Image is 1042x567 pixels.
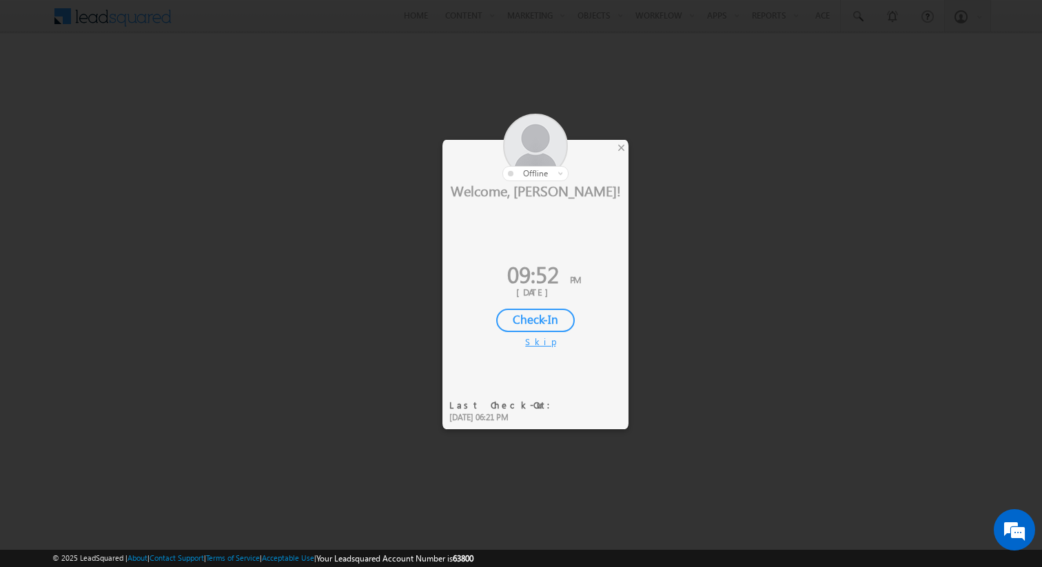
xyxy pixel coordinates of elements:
[449,411,559,424] div: [DATE] 06:21 PM
[614,140,629,155] div: ×
[453,286,618,298] div: [DATE]
[449,399,559,411] div: Last Check-Out:
[570,274,581,285] span: PM
[316,553,473,564] span: Your Leadsquared Account Number is
[507,258,559,289] span: 09:52
[206,553,260,562] a: Terms of Service
[150,553,204,562] a: Contact Support
[262,553,314,562] a: Acceptable Use
[496,309,575,332] div: Check-In
[52,552,473,565] span: © 2025 LeadSquared | | | | |
[523,168,548,178] span: offline
[442,181,629,199] div: Welcome, [PERSON_NAME]!
[127,553,147,562] a: About
[453,553,473,564] span: 63800
[525,336,546,348] div: Skip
